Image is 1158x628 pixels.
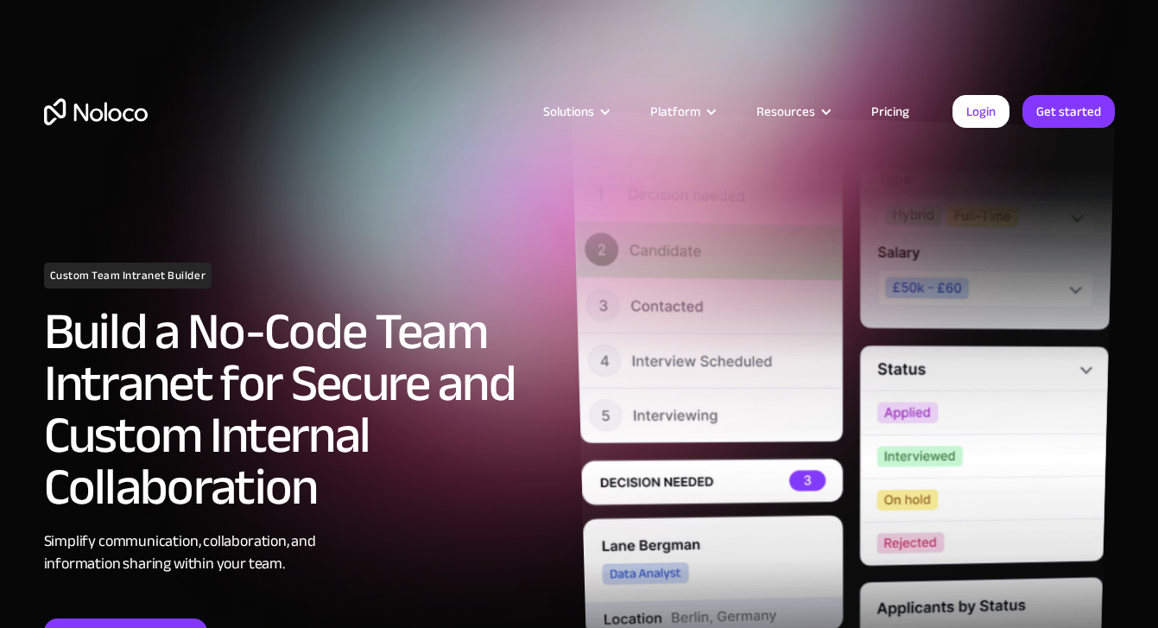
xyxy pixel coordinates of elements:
div: Solutions [522,100,629,123]
div: Resources [756,100,815,123]
div: Simplify communication, collaboration, and information sharing within your team. [44,530,571,575]
h1: Custom Team Intranet Builder [44,263,212,289]
div: Resources [735,100,850,123]
a: home [44,98,148,125]
a: Login [952,95,1009,128]
div: Platform [650,100,700,123]
div: Solutions [543,100,594,123]
a: Get started [1022,95,1115,128]
h2: Build a No-Code Team Intranet for Secure and Custom Internal Collaboration [44,306,571,513]
div: Platform [629,100,735,123]
a: Pricing [850,100,931,123]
